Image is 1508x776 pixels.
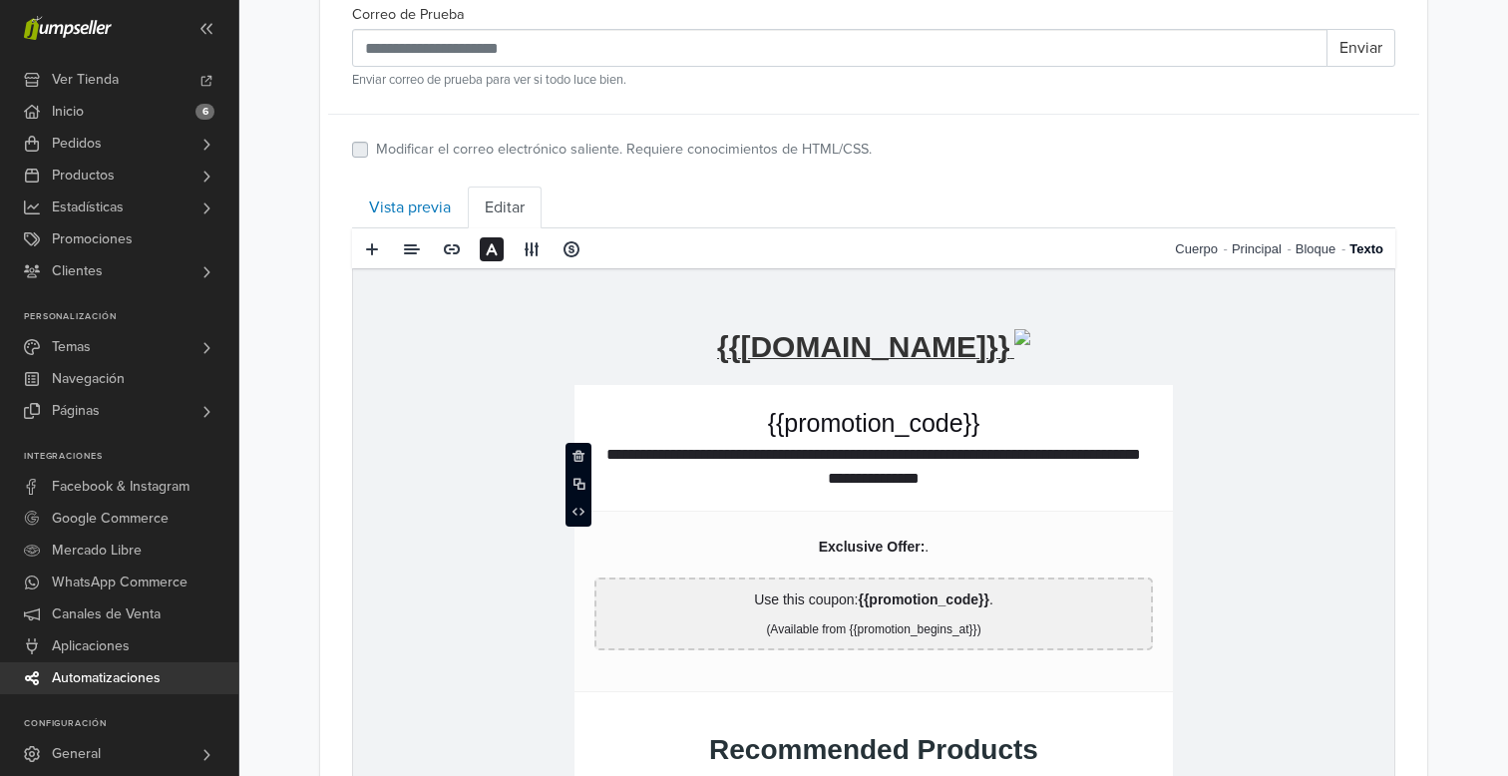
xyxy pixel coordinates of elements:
span: Ver Tienda [52,64,119,96]
p: Personalización [24,311,238,323]
a: Texto [1349,228,1383,269]
span: Aplicaciones [52,630,130,662]
small: Enviar correo de prueba para ver si todo luce bien. [352,71,1395,90]
span: Temas [52,331,91,363]
span: Inicio [52,96,84,128]
s: {{cs_product.variant.price |price}} [331,636,565,653]
button: Enviar [1326,29,1395,67]
strong: {{promotion_code}} [505,322,635,338]
span: 6 [195,104,214,120]
span: Mercado Libre [52,535,142,567]
a: {{[DOMAIN_NAME]}} [364,74,677,91]
label: Correo de Prueba [352,4,465,26]
p: . [241,267,800,288]
span: Productos [52,160,115,192]
span: {{store.url}}{{cs_product.name}} [474,715,568,752]
p: Recommended Products [241,463,800,499]
a: Buy it now [476,717,566,750]
span: Promociones [52,223,133,255]
p: {{promotion_code}} [241,136,800,174]
a: Cuerpo [1175,228,1232,269]
span: Páginas [52,395,100,427]
p: {{[URL][DOMAIN_NAME]}}: {{[URL][DOMAIN_NAME] }} [242,576,799,599]
p: (Available from {{promotion_begins_at}}) [253,351,788,369]
input: Recipient's username [352,29,1327,67]
img: {{ product.name | escape }} [513,520,529,536]
re-text: {{[DOMAIN_NAME]}} [364,61,656,94]
p: Configuración [24,718,238,730]
span: Automatizaciones [52,662,161,694]
span: General [52,738,101,770]
span: Navegación [52,363,125,395]
span: Estadísticas [52,192,124,223]
label: Modificar el correo electrónico saliente. Requiere conocimientos de HTML/CSS. [376,139,872,161]
span: Facebook & Instagram [52,471,189,503]
a: Editar [468,187,542,228]
span: Clientes [52,255,103,287]
re-text: Buy it now [489,725,554,741]
p: {{ cs_product.variant.price | minus:cs_[DOMAIN_NAME] | price }} {{ cs_product.price | minus:cs_[D... [252,609,789,705]
a: Principal [1232,228,1296,269]
span: Pedidos [52,128,102,160]
span: Canales de Venta [52,598,161,630]
span: Google Commerce [52,503,169,535]
p: Use this coupon: . [253,320,788,341]
p: Integraciones [24,451,238,463]
a: {{[URL][DOMAIN_NAME] | truncate:35, ".." }} [382,558,658,574]
span: WhatsApp Commerce [52,567,188,598]
a: Bloque [1296,228,1349,269]
a: Vista previa [352,187,468,228]
s: {{cs_product.price | price}} [559,660,745,677]
strong: Exclusive Offer: [466,269,572,285]
img: %7B%7B%20store.logo%20%7D%7D [661,60,677,76]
